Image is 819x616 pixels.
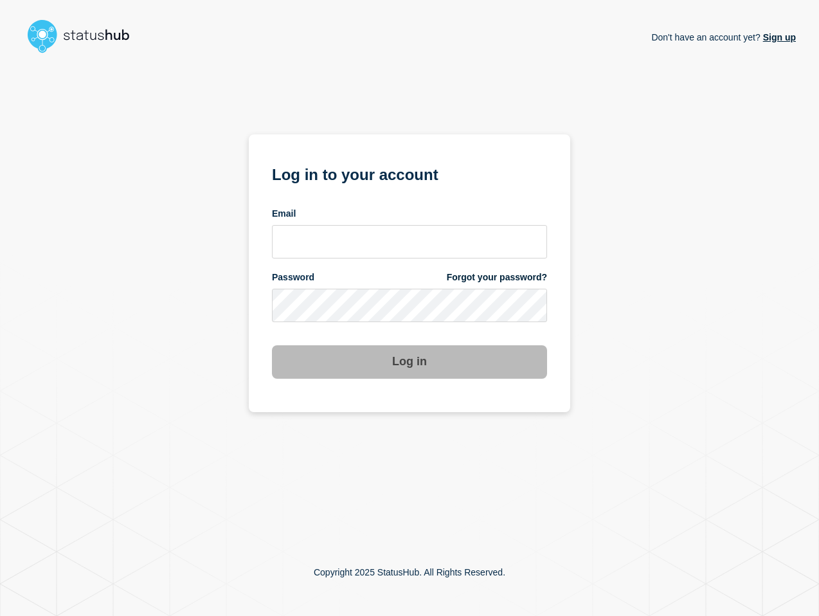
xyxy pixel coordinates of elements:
[760,32,796,42] a: Sign up
[447,271,547,284] a: Forgot your password?
[272,289,547,322] input: password input
[651,22,796,53] p: Don't have an account yet?
[272,208,296,220] span: Email
[272,345,547,379] button: Log in
[272,271,314,284] span: Password
[23,15,145,57] img: StatusHub logo
[314,567,505,577] p: Copyright 2025 StatusHub. All Rights Reserved.
[272,225,547,258] input: email input
[272,161,547,185] h1: Log in to your account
